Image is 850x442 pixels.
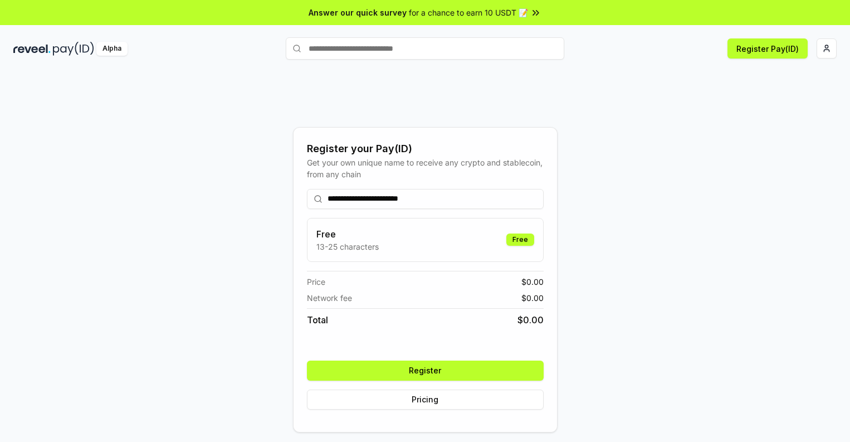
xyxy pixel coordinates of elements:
[307,361,544,381] button: Register
[521,276,544,288] span: $ 0.00
[316,241,379,252] p: 13-25 characters
[517,313,544,327] span: $ 0.00
[309,7,407,18] span: Answer our quick survey
[307,313,328,327] span: Total
[13,42,51,56] img: reveel_dark
[307,141,544,157] div: Register your Pay(ID)
[307,292,352,304] span: Network fee
[307,390,544,410] button: Pricing
[506,234,534,246] div: Free
[53,42,94,56] img: pay_id
[307,276,325,288] span: Price
[316,227,379,241] h3: Free
[409,7,528,18] span: for a chance to earn 10 USDT 📝
[521,292,544,304] span: $ 0.00
[727,38,808,59] button: Register Pay(ID)
[96,42,128,56] div: Alpha
[307,157,544,180] div: Get your own unique name to receive any crypto and stablecoin, from any chain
